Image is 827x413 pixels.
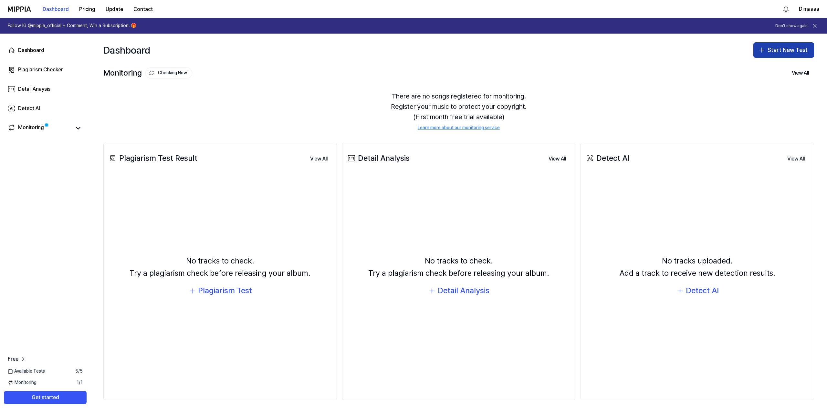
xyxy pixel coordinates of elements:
[775,23,808,29] button: Don't show again
[8,355,18,363] span: Free
[787,67,814,79] button: View All
[8,124,71,133] a: Monitoring
[4,81,87,97] a: Detail Anaysis
[188,284,252,297] button: Plagiarism Test
[108,152,197,164] div: Plagiarism Test Result
[130,255,310,280] div: No tracks to check. Try a plagiarism check before releasing your album.
[8,379,37,386] span: Monitoring
[103,67,192,79] div: Monitoring
[753,42,814,58] button: Start New Test
[103,83,814,139] div: There are no songs registered for monitoring. Register your music to protect your copyright. (Fir...
[676,284,719,297] button: Detect AI
[100,3,128,16] button: Update
[198,284,252,297] div: Plagiarism Test
[18,85,50,93] div: Detail Anaysis
[8,368,45,375] span: Available Tests
[18,124,44,133] div: Monitoring
[37,3,74,16] button: Dashboard
[585,152,629,164] div: Detect AI
[799,5,819,13] button: Dimaaaa
[103,40,150,60] div: Dashboard
[543,152,571,165] button: View All
[8,23,136,29] h1: Follow IG @mippia_official + Comment, Win a Subscription! 🎁
[782,152,810,165] button: View All
[75,368,83,375] span: 5 / 5
[18,105,40,112] div: Detect AI
[368,255,549,280] div: No tracks to check. Try a plagiarism check before releasing your album.
[18,66,63,74] div: Plagiarism Checker
[74,3,100,16] button: Pricing
[128,3,158,16] button: Contact
[4,62,87,77] a: Plagiarism Checker
[686,284,719,297] div: Detect AI
[4,43,87,58] a: Dashboard
[4,101,87,116] a: Detect AI
[438,284,489,297] div: Detail Analysis
[100,0,128,18] a: Update
[77,379,83,386] span: 1 / 1
[8,355,26,363] a: Free
[782,5,790,13] img: 알림
[4,391,87,404] button: Get started
[18,46,44,54] div: Dashboard
[620,255,775,280] div: No tracks uploaded. Add a track to receive new detection results.
[305,152,333,165] button: View All
[8,6,31,12] img: logo
[145,67,192,78] button: Checking Now
[418,125,500,131] a: Learn more about our monitoring service
[428,284,489,297] button: Detail Analysis
[346,152,410,164] div: Detail Analysis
